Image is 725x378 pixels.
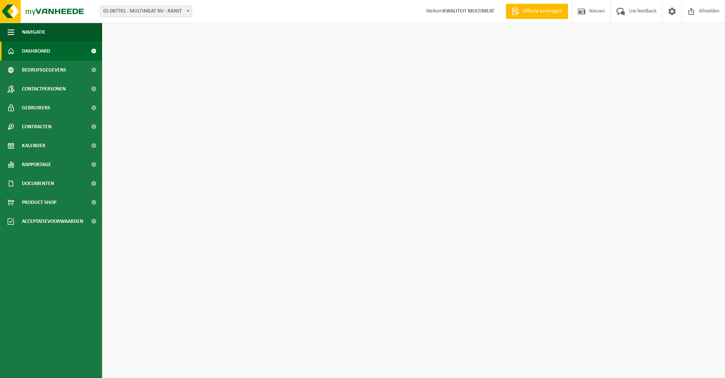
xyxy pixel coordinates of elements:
span: Contactpersonen [22,79,66,98]
span: Product Shop [22,193,56,212]
span: Documenten [22,174,54,193]
span: Kalender [22,136,45,155]
span: Rapportage [22,155,51,174]
span: Gebruikers [22,98,50,117]
span: Navigatie [22,23,45,42]
span: Bedrijfsgegevens [22,61,66,79]
strong: KWALITEIT MULTIMEAT [443,8,494,14]
span: Offerte aanvragen [521,8,564,15]
iframe: chat widget [4,361,126,378]
span: 01-087761 - MULTIMEAT NV - RANST [100,6,192,17]
span: Acceptatievoorwaarden [22,212,83,231]
span: Contracten [22,117,51,136]
a: Offerte aanvragen [506,4,568,19]
span: Dashboard [22,42,50,61]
